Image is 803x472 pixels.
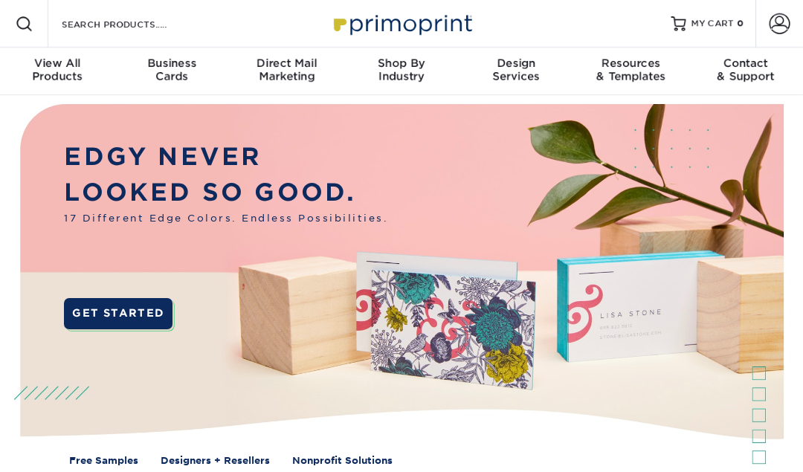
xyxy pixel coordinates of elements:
[230,48,344,95] a: Direct MailMarketing
[64,298,172,330] a: GET STARTED
[115,48,229,95] a: BusinessCards
[573,56,688,70] span: Resources
[230,56,344,83] div: Marketing
[737,19,744,29] span: 0
[459,56,573,83] div: Services
[60,15,205,33] input: SEARCH PRODUCTS.....
[691,18,734,30] span: MY CART
[115,56,229,83] div: Cards
[292,453,393,468] a: Nonprofit Solutions
[573,56,688,83] div: & Templates
[344,56,459,83] div: Industry
[688,56,803,83] div: & Support
[230,56,344,70] span: Direct Mail
[64,175,388,211] p: LOOKED SO GOOD.
[64,211,388,225] span: 17 Different Edge Colors. Endless Possibilities.
[64,139,388,175] p: EDGY NEVER
[573,48,688,95] a: Resources& Templates
[344,56,459,70] span: Shop By
[327,7,476,39] img: Primoprint
[688,48,803,95] a: Contact& Support
[161,453,270,468] a: Designers + Resellers
[459,56,573,70] span: Design
[115,56,229,70] span: Business
[69,453,138,468] a: Free Samples
[688,56,803,70] span: Contact
[459,48,573,95] a: DesignServices
[344,48,459,95] a: Shop ByIndustry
